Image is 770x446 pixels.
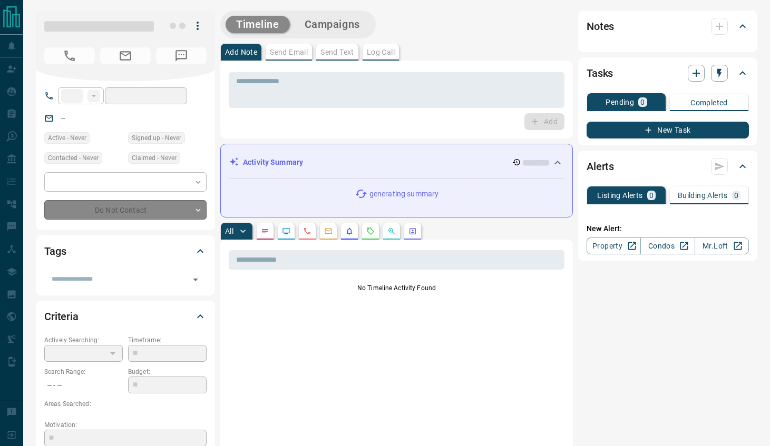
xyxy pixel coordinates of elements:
[225,227,233,235] p: All
[369,189,438,200] p: generating summary
[128,367,207,376] p: Budget:
[44,399,207,409] p: Areas Searched:
[587,154,749,179] div: Alerts
[261,227,269,235] svg: Notes
[156,47,207,64] span: No Number
[408,227,417,235] svg: Agent Actions
[44,420,207,430] p: Motivation:
[243,157,303,168] p: Activity Summary
[734,192,738,199] p: 0
[225,48,257,56] p: Add Note
[44,239,207,264] div: Tags
[44,304,207,329] div: Criteria
[640,237,695,254] a: Condos
[44,335,123,345] p: Actively Searching:
[44,47,95,64] span: No Number
[640,98,645,106] p: 0
[587,122,749,138] button: New Task
[44,243,66,260] h2: Tags
[48,153,99,163] span: Contacted - Never
[695,237,749,254] a: Mr.Loft
[606,98,634,106] p: Pending
[678,192,728,199] p: Building Alerts
[132,133,181,143] span: Signed up - Never
[132,153,177,163] span: Claimed - Never
[100,47,151,64] span: No Email
[587,18,614,35] h2: Notes
[345,227,354,235] svg: Listing Alerts
[303,227,311,235] svg: Calls
[294,16,371,33] button: Campaigns
[44,376,123,394] p: -- - --
[587,61,749,86] div: Tasks
[128,335,207,345] p: Timeframe:
[229,283,564,293] p: No Timeline Activity Found
[48,133,86,143] span: Active - Never
[44,367,123,376] p: Search Range:
[226,16,290,33] button: Timeline
[587,237,641,254] a: Property
[690,99,728,106] p: Completed
[387,227,396,235] svg: Opportunities
[587,223,749,234] p: New Alert:
[44,308,79,325] h2: Criteria
[44,200,207,220] div: Do Not Contact
[366,227,375,235] svg: Requests
[649,192,654,199] p: 0
[587,65,613,82] h2: Tasks
[229,153,564,172] div: Activity Summary
[188,272,203,287] button: Open
[61,114,65,122] a: --
[282,227,290,235] svg: Lead Browsing Activity
[587,158,614,175] h2: Alerts
[587,14,749,39] div: Notes
[597,192,643,199] p: Listing Alerts
[324,227,333,235] svg: Emails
